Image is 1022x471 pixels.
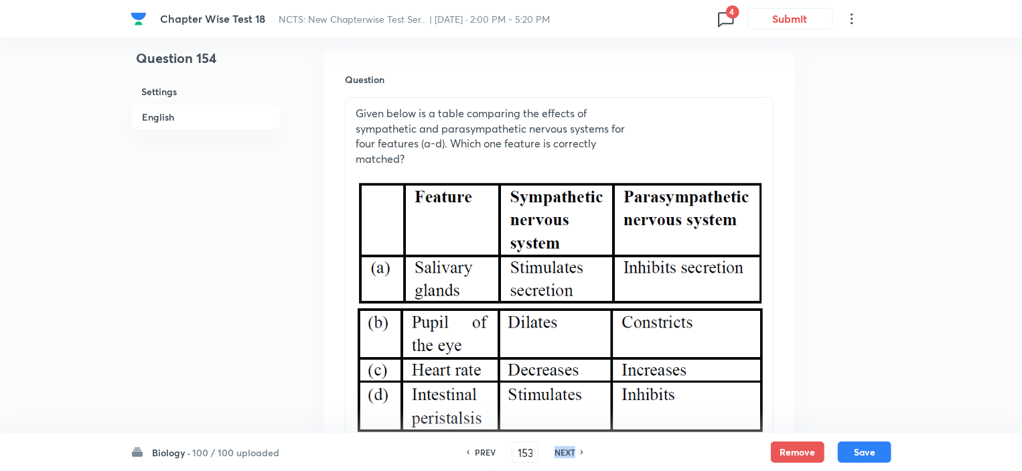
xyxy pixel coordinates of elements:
h6: PREV [475,446,496,458]
h6: Biology · [152,446,190,460]
h4: Question 154 [131,48,281,79]
button: Save [838,442,891,463]
h6: Settings [131,79,281,104]
span: 4 [726,5,739,19]
h6: NEXT [555,446,575,458]
img: 26-01-25-10:34:14-AM [356,308,763,433]
button: Remove [771,442,824,463]
span: Chapter Wise Test 18 [160,11,265,25]
h6: English [131,104,281,130]
p: sympathetic and parasympathetic nervous systems for [356,121,763,137]
img: 26-01-25-10:33:57-AM [356,182,763,304]
button: Submit [747,8,833,29]
h6: Question [345,72,774,86]
p: matched? [356,151,763,167]
p: Given below is a table comparing the effects of [356,106,763,121]
img: Company Logo [131,11,147,27]
span: NCTS: New Chapterwise Test Ser... | [DATE] · 2:00 PM - 5:20 PM [279,13,551,25]
a: Company Logo [131,11,149,27]
h6: 100 / 100 uploaded [192,446,279,460]
p: four features (a-d). Which one feature is correctly [356,136,763,151]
